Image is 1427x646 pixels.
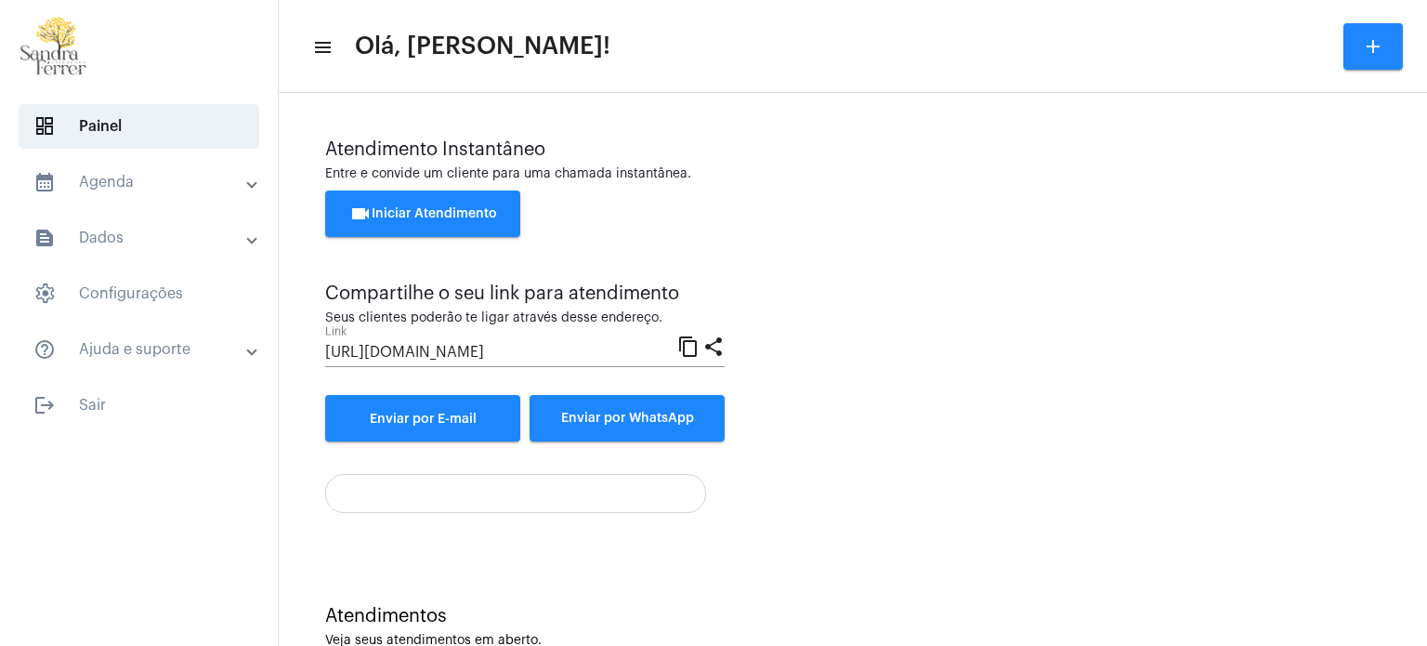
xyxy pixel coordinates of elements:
div: Compartilhe o seu link para atendimento [325,283,725,304]
mat-icon: sidenav icon [33,171,56,193]
a: Enviar por E-mail [325,395,520,442]
mat-expansion-panel-header: sidenav iconAjuda e suporte [11,327,278,372]
span: Configurações [19,271,259,316]
mat-icon: share [702,335,725,357]
div: Entre e convide um cliente para uma chamada instantânea. [325,167,1381,181]
span: sidenav icon [33,283,56,305]
mat-icon: sidenav icon [33,227,56,249]
span: sidenav icon [33,115,56,138]
mat-icon: videocam [349,203,372,225]
div: Seus clientes poderão te ligar através desse endereço. [325,311,725,325]
mat-panel-title: Ajuda e suporte [33,338,248,361]
div: Atendimento Instantâneo [325,139,1381,160]
button: Enviar por WhatsApp [530,395,725,442]
span: Sair [19,383,259,428]
mat-icon: add [1362,35,1384,58]
span: Painel [19,104,259,149]
span: Iniciar Atendimento [349,207,497,220]
img: 87cae55a-51f6-9edc-6e8c-b06d19cf5cca.png [15,9,93,84]
mat-icon: sidenav icon [33,394,56,416]
span: Enviar por E-mail [370,413,477,426]
mat-panel-title: Dados [33,227,248,249]
span: Enviar por WhatsApp [561,412,694,425]
div: Atendimentos [325,606,1381,626]
mat-icon: content_copy [677,335,700,357]
mat-icon: sidenav icon [312,36,331,59]
mat-expansion-panel-header: sidenav iconAgenda [11,160,278,204]
button: Iniciar Atendimento [325,191,520,237]
mat-expansion-panel-header: sidenav iconDados [11,216,278,260]
mat-panel-title: Agenda [33,171,248,193]
span: Olá, [PERSON_NAME]! [355,32,610,61]
mat-icon: sidenav icon [33,338,56,361]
